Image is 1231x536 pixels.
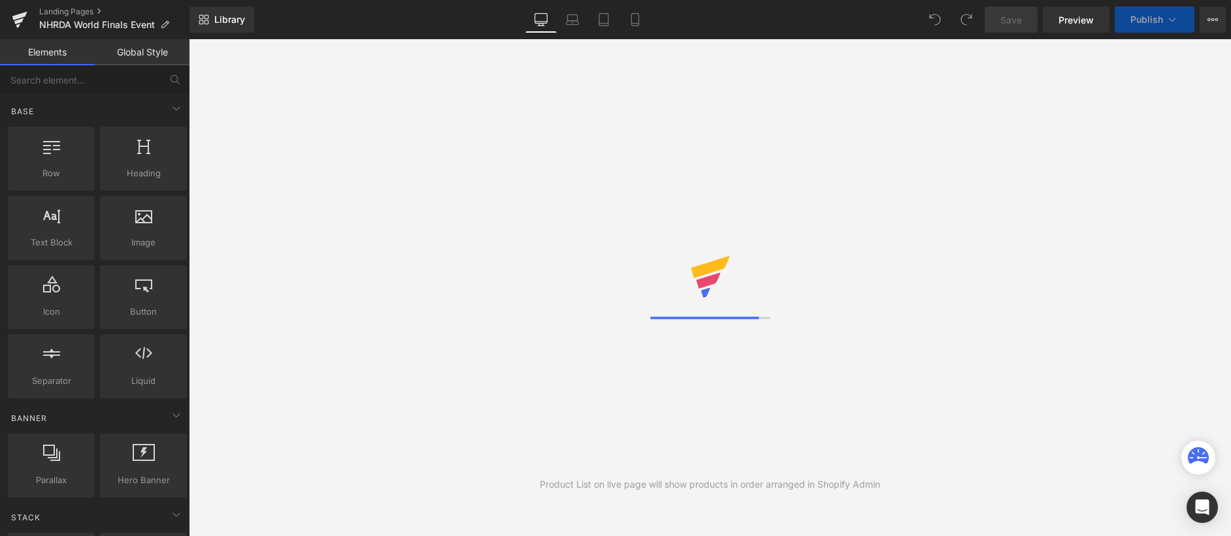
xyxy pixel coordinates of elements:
span: Save [1000,13,1022,27]
button: Publish [1115,7,1194,33]
a: Global Style [95,39,189,65]
a: Mobile [619,7,651,33]
button: Redo [953,7,979,33]
span: Hero Banner [104,473,183,487]
a: Laptop [557,7,588,33]
a: Preview [1043,7,1109,33]
span: Icon [12,305,91,319]
span: Publish [1130,14,1163,25]
span: Banner [10,412,48,424]
span: Heading [104,166,183,180]
a: Tablet [588,7,619,33]
button: More [1200,7,1226,33]
span: NHRDA World Finals Event [39,20,155,30]
span: Text Block [12,236,91,249]
span: Row [12,166,91,180]
div: Product List on live page will show products in order arranged in Shopify Admin [540,477,880,492]
a: New Library [189,7,254,33]
a: Landing Pages [39,7,189,17]
span: Stack [10,511,42,524]
span: Parallax [12,473,91,487]
span: Image [104,236,183,249]
span: Button [104,305,183,319]
span: Base [10,105,35,118]
a: Desktop [525,7,557,33]
span: Separator [12,374,91,388]
span: Library [214,14,245,25]
span: Liquid [104,374,183,388]
div: Open Intercom Messenger [1187,492,1218,523]
button: Undo [922,7,948,33]
span: Preview [1059,13,1094,27]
